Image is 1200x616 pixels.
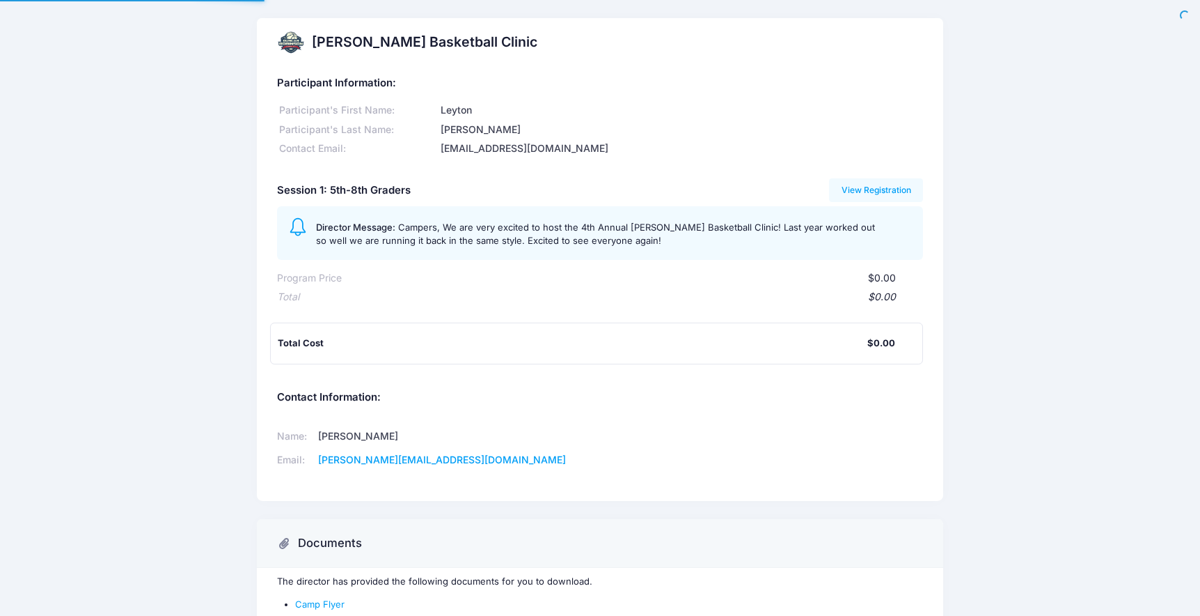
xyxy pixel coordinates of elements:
div: Participant's Last Name: [277,123,439,137]
h2: [PERSON_NAME] Basketball Clinic [312,34,537,50]
span: Campers, We are very excited to host the 4th Annual [PERSON_NAME] Basketball Clinic! Last year wo... [316,222,875,247]
div: $0.00 [867,337,895,351]
div: Leyton [439,103,923,118]
td: [PERSON_NAME] [314,424,582,448]
h5: Session 1: 5th-8th Graders [277,185,411,197]
h5: Contact Information: [277,392,923,404]
td: Email: [277,448,314,472]
span: Director Message: [316,222,395,233]
a: [PERSON_NAME][EMAIL_ADDRESS][DOMAIN_NAME] [318,454,566,465]
h5: Participant Information: [277,77,923,90]
div: [EMAIL_ADDRESS][DOMAIN_NAME] [439,141,923,156]
p: The director has provided the following documents for you to download. [277,575,923,589]
div: Program Price [277,271,342,286]
div: Total [277,290,299,305]
td: Name: [277,424,314,448]
h3: Documents [298,537,362,550]
div: [PERSON_NAME] [439,123,923,137]
div: Contact Email: [277,141,439,156]
span: $0.00 [868,272,896,284]
div: Participant's First Name: [277,103,439,118]
a: Camp Flyer [295,599,345,610]
div: $0.00 [299,290,896,305]
a: View Registration [829,178,923,202]
div: Total Cost [278,337,867,351]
